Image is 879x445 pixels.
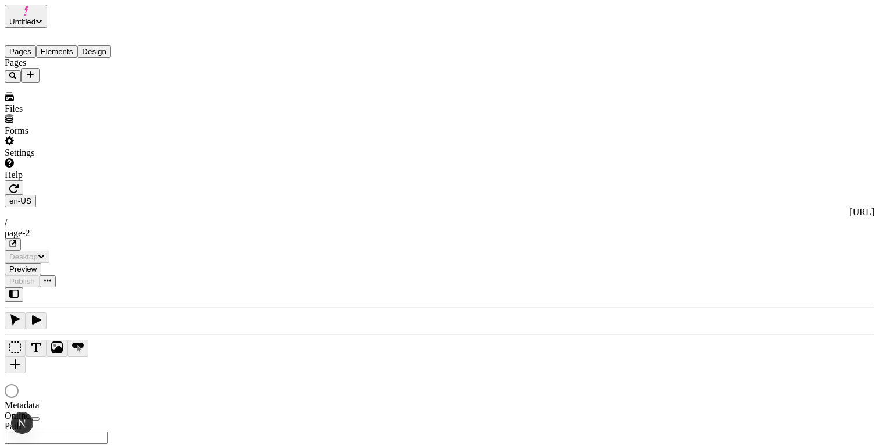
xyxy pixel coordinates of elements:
[5,400,144,411] div: Metadata
[5,228,874,238] div: page-2
[5,411,30,421] span: Online
[5,170,144,180] div: Help
[26,340,47,357] button: Text
[5,340,26,357] button: Box
[5,126,144,136] div: Forms
[5,275,40,287] button: Publish
[5,207,874,218] div: [URL]
[67,340,88,357] button: Button
[5,263,41,275] button: Preview
[9,265,37,273] span: Preview
[9,277,35,286] span: Publish
[5,45,36,58] button: Pages
[5,5,47,28] button: Untitled
[21,68,40,83] button: Add new
[5,148,144,158] div: Settings
[5,58,144,68] div: Pages
[77,45,111,58] button: Design
[5,218,874,228] div: /
[36,45,78,58] button: Elements
[5,251,49,263] button: Desktop
[5,421,21,431] span: Path
[5,195,36,207] button: Open locale picker
[9,252,38,261] span: Desktop
[5,104,144,114] div: Files
[9,197,31,205] span: en-US
[9,17,35,26] span: Untitled
[47,340,67,357] button: Image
